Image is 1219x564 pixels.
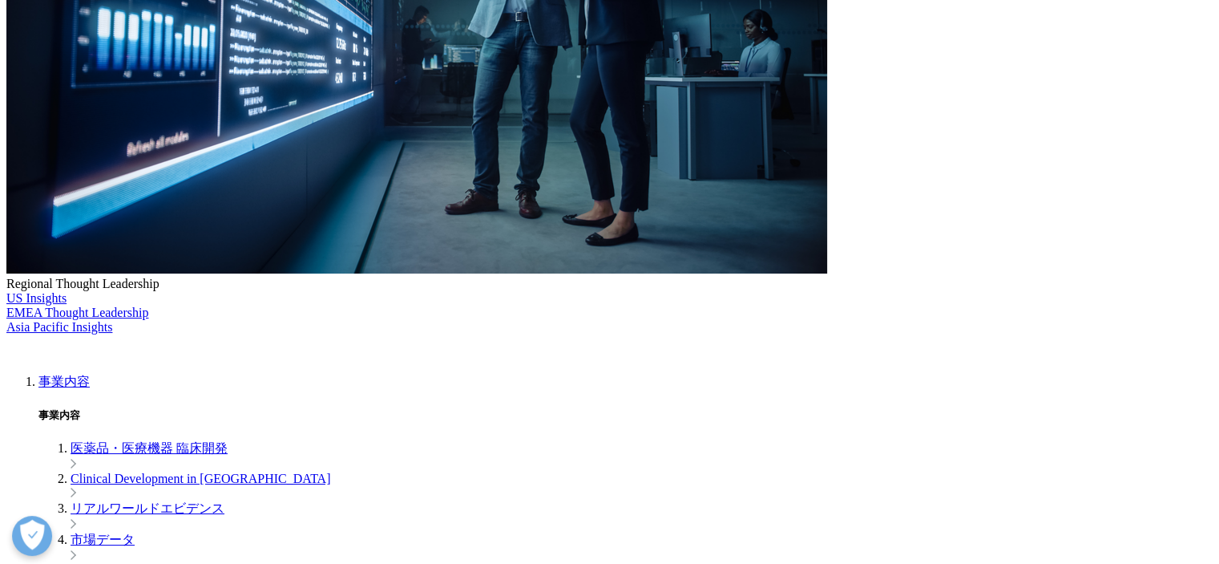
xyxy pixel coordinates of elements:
[12,516,52,556] button: 優先設定センターを開く
[38,408,1213,423] h5: 事業内容
[71,441,228,455] a: 医薬品・医療機器 臨床開発
[6,277,1213,291] div: Regional Thought Leadership
[71,533,135,546] a: 市場データ
[71,472,330,485] a: Clinical Development in [GEOGRAPHIC_DATA]
[6,320,112,334] a: Asia Pacific Insights
[6,291,67,305] a: US Insights
[6,306,148,319] a: EMEA Thought Leadership
[71,501,224,515] a: リアルワールドエビデンス
[38,375,90,388] a: 事業内容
